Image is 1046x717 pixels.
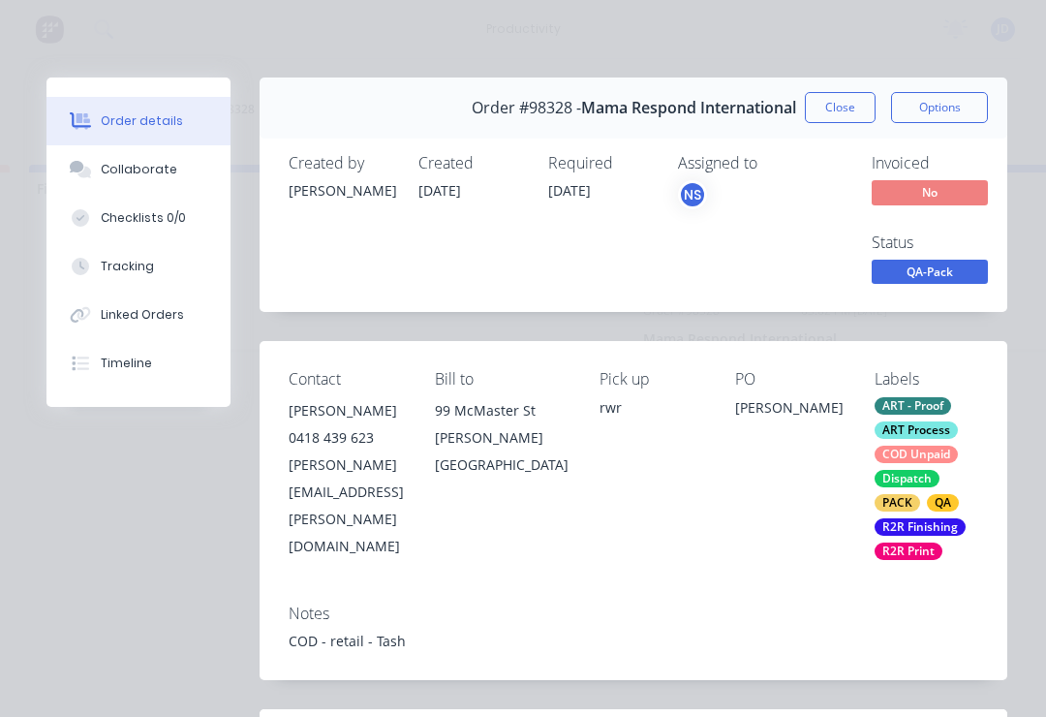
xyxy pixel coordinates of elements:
div: [PERSON_NAME] [735,397,844,424]
span: [DATE] [548,181,591,200]
div: Invoiced [872,154,1017,172]
div: [PERSON_NAME]0418 439 623[PERSON_NAME][EMAIL_ADDRESS][PERSON_NAME][DOMAIN_NAME] [289,397,404,560]
div: Timeline [101,355,152,372]
div: 99 McMaster St [435,397,569,424]
div: Checklists 0/0 [101,209,186,227]
div: [PERSON_NAME][EMAIL_ADDRESS][PERSON_NAME][DOMAIN_NAME] [289,452,404,560]
button: Checklists 0/0 [46,194,231,242]
div: Assigned to [678,154,872,172]
button: Timeline [46,339,231,388]
div: 0418 439 623 [289,424,404,452]
div: rwr [600,397,704,418]
div: ART Process [875,421,958,439]
button: Options [891,92,988,123]
div: [PERSON_NAME][GEOGRAPHIC_DATA] [435,424,569,479]
div: QA [927,494,959,512]
div: ART - Proof [875,397,951,415]
div: 99 McMaster St[PERSON_NAME][GEOGRAPHIC_DATA] [435,397,569,479]
div: R2R Print [875,543,942,560]
div: Collaborate [101,161,177,178]
div: PACK [875,494,920,512]
div: COD - retail - Tash [289,631,978,651]
div: Created by [289,154,395,172]
div: Order details [101,112,183,130]
div: Required [548,154,655,172]
div: COD Unpaid [875,446,958,463]
button: Close [805,92,876,123]
button: Tracking [46,242,231,291]
span: QA-Pack [872,260,988,284]
span: No [872,180,988,204]
div: Bill to [435,370,569,389]
span: [DATE] [418,181,461,200]
button: Collaborate [46,145,231,194]
span: Mama Respond International [581,99,796,117]
div: Notes [289,605,978,623]
div: Pick up [600,370,704,389]
div: Contact [289,370,404,389]
div: [PERSON_NAME] [289,180,395,201]
div: [PERSON_NAME] [289,397,404,424]
span: Order #98328 - [472,99,581,117]
button: NS [678,180,707,209]
div: Labels [875,370,979,389]
button: Linked Orders [46,291,231,339]
div: Created [418,154,525,172]
div: Tracking [101,258,154,275]
div: PO [735,370,844,389]
div: Dispatch [875,470,939,487]
button: Order details [46,97,231,145]
div: Status [872,234,1017,252]
div: R2R Finishing [875,518,966,536]
button: QA-Pack [872,260,988,289]
div: Linked Orders [101,306,184,324]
